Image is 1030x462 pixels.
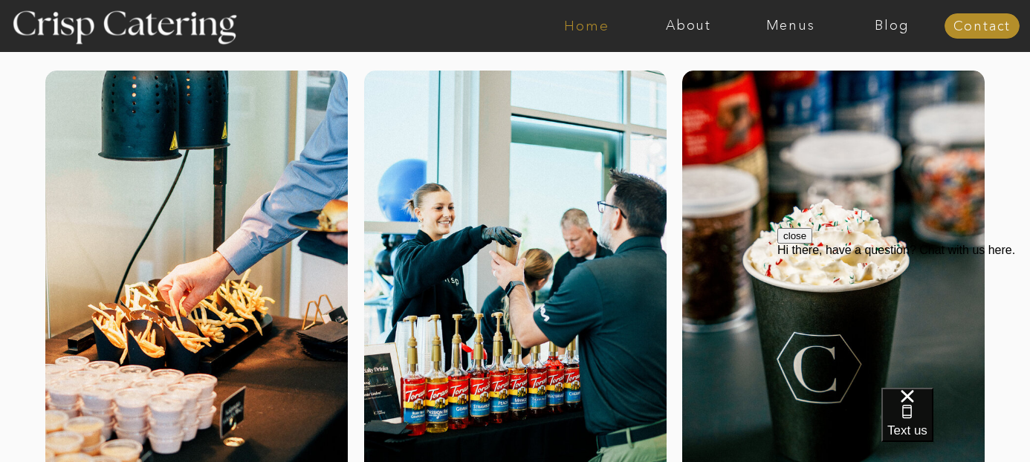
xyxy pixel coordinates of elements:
a: Menus [739,19,841,33]
a: Blog [841,19,943,33]
a: Contact [945,19,1020,34]
a: About [638,19,739,33]
iframe: podium webchat widget prompt [777,228,1030,406]
iframe: podium webchat widget bubble [881,388,1030,462]
a: Home [536,19,638,33]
